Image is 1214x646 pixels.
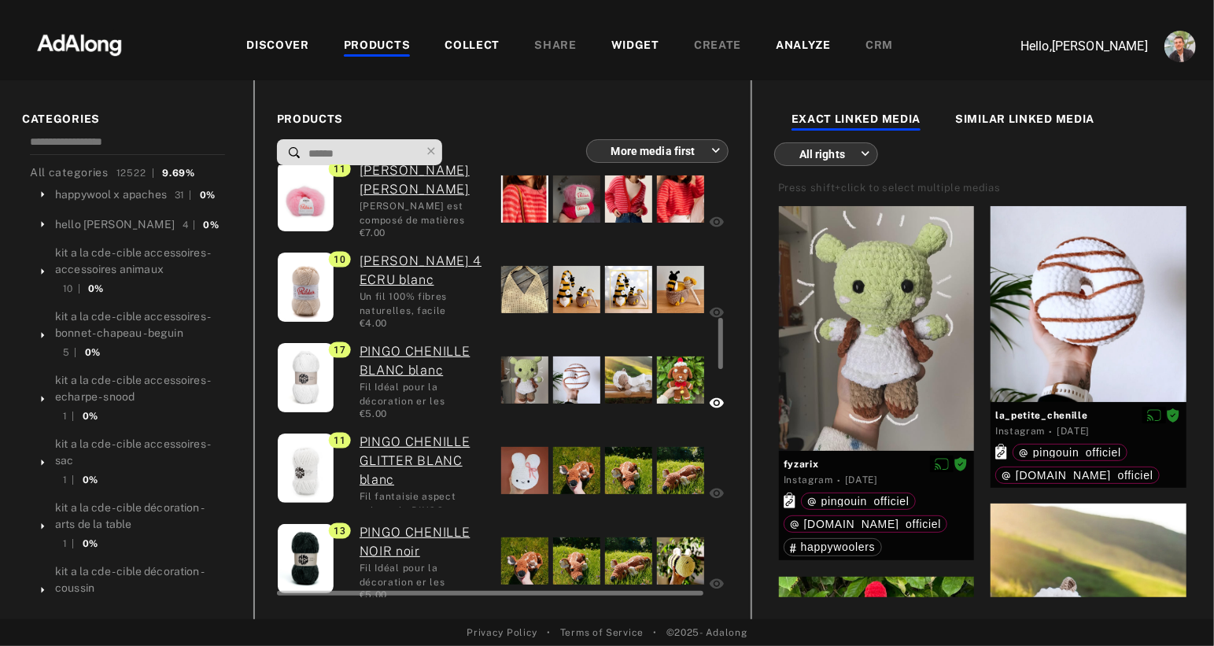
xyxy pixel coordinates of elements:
[1166,409,1180,420] span: Rights agreed
[1142,407,1166,423] button: Disable diffusion on this media
[784,457,970,471] span: fyzarix
[329,523,350,539] span: 13
[1049,426,1053,438] span: ·
[85,345,100,360] div: 0%
[360,226,489,240] div: €7.00
[1135,570,1214,646] iframe: Chat Widget
[83,537,98,551] div: 0%
[344,37,411,56] div: PRODUCTS
[22,111,231,127] span: CATEGORIES
[360,407,489,421] div: €5.00
[278,434,334,503] img: 070017_2225_S1.jpg
[360,433,489,489] a: (ada-happywool-8091) PINGO CHENILLE GLITTER BLANC blanc: Fil fantaisie aspect velours la PINGO CH...
[1019,447,1121,458] div: pingouin_officiel
[845,474,878,485] time: 2025-05-13T17:09:48.000Z
[776,37,831,56] div: ANALYZE
[88,282,103,296] div: 0%
[55,245,225,278] div: kit a la cde - cible accessoires - accessoires animaux
[778,180,1001,196] div: Press shift+click to select multiple medias
[547,626,551,640] span: •
[791,111,921,130] div: EXACT LINKED MEDIA
[329,252,350,268] span: 10
[55,186,167,203] div: happywool x apaches
[467,626,537,640] a: Privacy Policy
[278,343,334,412] img: 39595_1225_S1.jpg
[183,218,196,232] div: 4 |
[534,37,577,56] div: SHARE
[653,626,657,640] span: •
[329,161,350,177] span: 11
[1002,470,1153,481] div: happywool.com_officiel
[360,252,489,290] a: (ada-happywool-8079) PHIL COTON 4 ECRU blanc: Un fil 100% fibres naturelles, facile d'entretien. ...
[278,162,334,231] img: 070044_1274_S1.jpg
[1160,27,1200,66] button: Account settings
[611,37,659,56] div: WIDGET
[360,316,489,330] div: €4.00
[784,493,795,508] svg: Exact products linked
[360,342,489,380] a: (ada-happywool-3175) PINGO CHENILLE BLANC blanc: Fil Idéal pour la décoration er les amigurumis S...
[55,372,225,405] div: kit a la cde - cible accessoires - echarpe - snood
[360,489,489,516] div: Fil fantaisie aspect velours la PINGO CHENILLE GLITTER vient compléter la gamme de PINGO CHENILLE...
[865,37,893,56] div: CRM
[55,216,175,233] div: hello [PERSON_NAME]
[1016,469,1153,482] span: [DOMAIN_NAME]_officiel
[200,188,215,202] div: 0%
[30,164,195,181] div: All categories
[784,473,833,487] div: Instagram
[600,130,721,172] div: More media first
[790,541,876,552] div: happywoolers
[329,342,350,358] span: 17
[360,523,489,561] a: (ada-happywool-6459) PINGO CHENILLE NOIR noir: Fil Idéal pour la décoration er les amigurumis Son...
[666,626,747,640] span: © 2025 - Adalong
[63,537,75,551] div: 1 |
[162,166,195,180] div: 9.69%
[360,380,489,407] div: Fil Idéal pour la décoration er les amigurumis Son aspect Velours apportera de la douceur à vos c...
[63,409,75,423] div: 1 |
[954,458,968,469] span: Rights agreed
[10,20,149,67] img: 63233d7d88ed69de3c212112c67096b6.png
[930,456,954,472] button: Disable diffusion on this media
[1164,31,1196,62] img: ACg8ocLjEk1irI4XXb49MzUGwa4F_C3PpCyg-3CPbiuLEZrYEA=s96-c
[278,253,334,322] img: 31406_1359_S1.jpg
[55,436,225,469] div: kit a la cde - cible accessoires - sac
[83,409,98,423] div: 0%
[1057,426,1090,437] time: 2025-03-04T15:40:54.000Z
[807,496,910,507] div: pingouin_officiel
[821,495,910,508] span: pingouin_officiel
[995,424,1045,438] div: Instagram
[116,166,155,180] div: 12522 |
[360,290,489,316] div: Un fil 100% fibres naturelles, facile d'entretien. Certifié OEKO-TEX® STANDARD 100 classe I (cert...
[995,408,1182,423] span: la_petite_chenille
[995,444,1007,460] svg: Exact products linked
[63,345,77,360] div: 5 |
[991,37,1148,56] p: Hello, [PERSON_NAME]
[790,519,942,530] div: happywool.com_officiel
[277,111,729,127] span: PRODUCTS
[63,473,75,487] div: 1 |
[246,37,309,56] div: DISCOVER
[360,199,489,226] div: Phil Chic est composé de matières nobles Sa composition apporte douceur et chaleur Pelotes de 25 ...
[955,111,1094,130] div: SIMILAR LINKED MEDIA
[63,282,80,296] div: 10 |
[329,433,350,449] span: 11
[278,524,334,593] img: 39595_1200_S1.jpg
[694,37,741,56] div: CREATE
[804,518,942,530] span: [DOMAIN_NAME]_officiel
[55,500,225,533] div: kit a la cde - cible décoration - arts de la table
[560,626,644,640] a: Terms of Service
[360,161,489,199] a: (ada-happywool-5495) PHIL CHIC CANDY rose: Phil Chic est composé de matières nobles Sa compositio...
[801,541,876,553] span: happywoolers
[445,37,500,56] div: COLLECT
[83,473,98,487] div: 0%
[175,188,192,202] div: 31 |
[1033,446,1121,459] span: pingouin_officiel
[55,563,225,596] div: kit a la cde - cible décoration - coussin
[837,474,841,487] span: ·
[55,308,225,341] div: kit a la cde - cible accessoires - bonnet - chapeau - beguin
[203,218,218,232] div: 0%
[360,561,489,588] div: Fil Idéal pour la décoration er les amigurumis Son aspect Velours apportera de la douceur à vos c...
[788,133,870,175] div: All rights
